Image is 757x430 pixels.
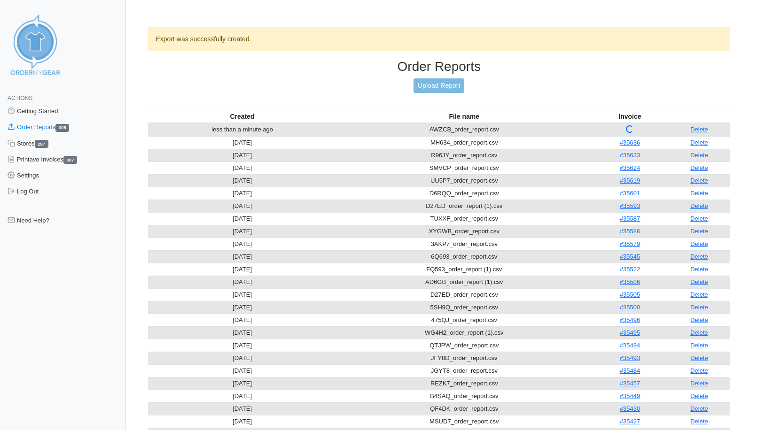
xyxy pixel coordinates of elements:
[620,190,640,197] a: #35601
[690,240,708,247] a: Delete
[337,149,592,161] td: R96JY_order_report.csv
[148,352,337,364] td: [DATE]
[620,392,640,399] a: #35449
[148,200,337,212] td: [DATE]
[690,405,708,412] a: Delete
[620,329,640,336] a: #35495
[620,164,640,171] a: #35624
[337,415,592,428] td: MSUD7_order_report.csv
[337,276,592,288] td: AD6GB_order_report (1).csv
[620,291,640,298] a: #35505
[337,314,592,326] td: 475QJ_order_report.csv
[414,78,464,93] a: Upload Report
[620,253,640,260] a: #35545
[337,238,592,250] td: 3AKP7_order_report.csv
[148,161,337,174] td: [DATE]
[148,263,337,276] td: [DATE]
[337,326,592,339] td: WG4H2_order_report (1).csv
[620,177,640,184] a: #35619
[337,174,592,187] td: UU5P7_order_report.csv
[620,152,640,159] a: #35633
[620,316,640,323] a: #35496
[337,225,592,238] td: XYGWB_order_report.csv
[690,342,708,349] a: Delete
[337,263,592,276] td: FQ593_order_report (1).csv
[690,215,708,222] a: Delete
[148,174,337,187] td: [DATE]
[8,95,32,101] span: Actions
[337,352,592,364] td: JFY8D_order_report.csv
[690,177,708,184] a: Delete
[148,339,337,352] td: [DATE]
[337,402,592,415] td: QF4DK_order_report.csv
[148,288,337,301] td: [DATE]
[690,304,708,311] a: Delete
[690,354,708,361] a: Delete
[148,27,731,51] div: Export was successfully created.
[337,250,592,263] td: 6Q693_order_report.csv
[148,225,337,238] td: [DATE]
[620,240,640,247] a: #35579
[337,390,592,402] td: B4SAQ_order_report.csv
[690,152,708,159] a: Delete
[690,291,708,298] a: Delete
[620,380,640,387] a: #35457
[620,342,640,349] a: #35494
[148,110,337,123] th: Created
[148,250,337,263] td: [DATE]
[148,415,337,428] td: [DATE]
[337,339,592,352] td: QTJPW_order_report.csv
[148,276,337,288] td: [DATE]
[337,212,592,225] td: TUXXF_order_report.csv
[620,418,640,425] a: #35427
[148,364,337,377] td: [DATE]
[148,123,337,137] td: less than a minute ago
[148,149,337,161] td: [DATE]
[690,190,708,197] a: Delete
[620,228,640,235] a: #35586
[337,110,592,123] th: File name
[620,304,640,311] a: #35500
[690,228,708,235] a: Delete
[148,212,337,225] td: [DATE]
[148,314,337,326] td: [DATE]
[148,326,337,339] td: [DATE]
[620,354,640,361] a: #35493
[148,136,337,149] td: [DATE]
[620,215,640,222] a: #35587
[690,266,708,273] a: Delete
[620,367,640,374] a: #35484
[690,253,708,260] a: Delete
[148,377,337,390] td: [DATE]
[35,140,48,148] span: 297
[148,402,337,415] td: [DATE]
[620,278,640,285] a: #35506
[690,278,708,285] a: Delete
[592,110,668,123] th: Invoice
[148,390,337,402] td: [DATE]
[63,156,77,164] span: 307
[690,367,708,374] a: Delete
[690,329,708,336] a: Delete
[690,139,708,146] a: Delete
[337,187,592,200] td: D6RQQ_order_report.csv
[690,418,708,425] a: Delete
[148,187,337,200] td: [DATE]
[337,200,592,212] td: D27ED_order_report (1).csv
[620,266,640,273] a: #35522
[620,405,640,412] a: #35430
[337,161,592,174] td: SMVCP_order_report.csv
[690,202,708,209] a: Delete
[337,123,592,137] td: AWZCB_order_report.csv
[690,164,708,171] a: Delete
[690,316,708,323] a: Delete
[690,126,708,133] a: Delete
[620,139,640,146] a: #35636
[690,380,708,387] a: Delete
[148,301,337,314] td: [DATE]
[148,59,731,75] h3: Order Reports
[148,238,337,250] td: [DATE]
[337,136,592,149] td: MH634_order_report.csv
[55,124,69,132] span: 308
[337,364,592,377] td: JGYT8_order_report.csv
